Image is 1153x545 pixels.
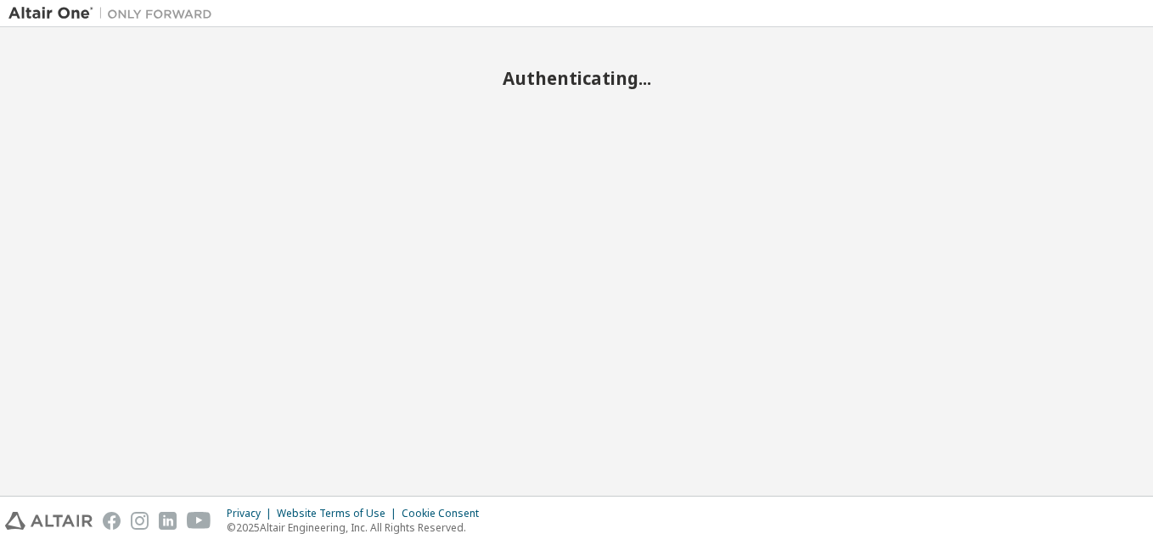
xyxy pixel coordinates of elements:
img: youtube.svg [187,512,211,530]
h2: Authenticating... [8,67,1145,89]
div: Privacy [227,507,277,520]
img: Altair One [8,5,221,22]
div: Website Terms of Use [277,507,402,520]
img: instagram.svg [131,512,149,530]
p: © 2025 Altair Engineering, Inc. All Rights Reserved. [227,520,489,535]
img: altair_logo.svg [5,512,93,530]
img: linkedin.svg [159,512,177,530]
img: facebook.svg [103,512,121,530]
div: Cookie Consent [402,507,489,520]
